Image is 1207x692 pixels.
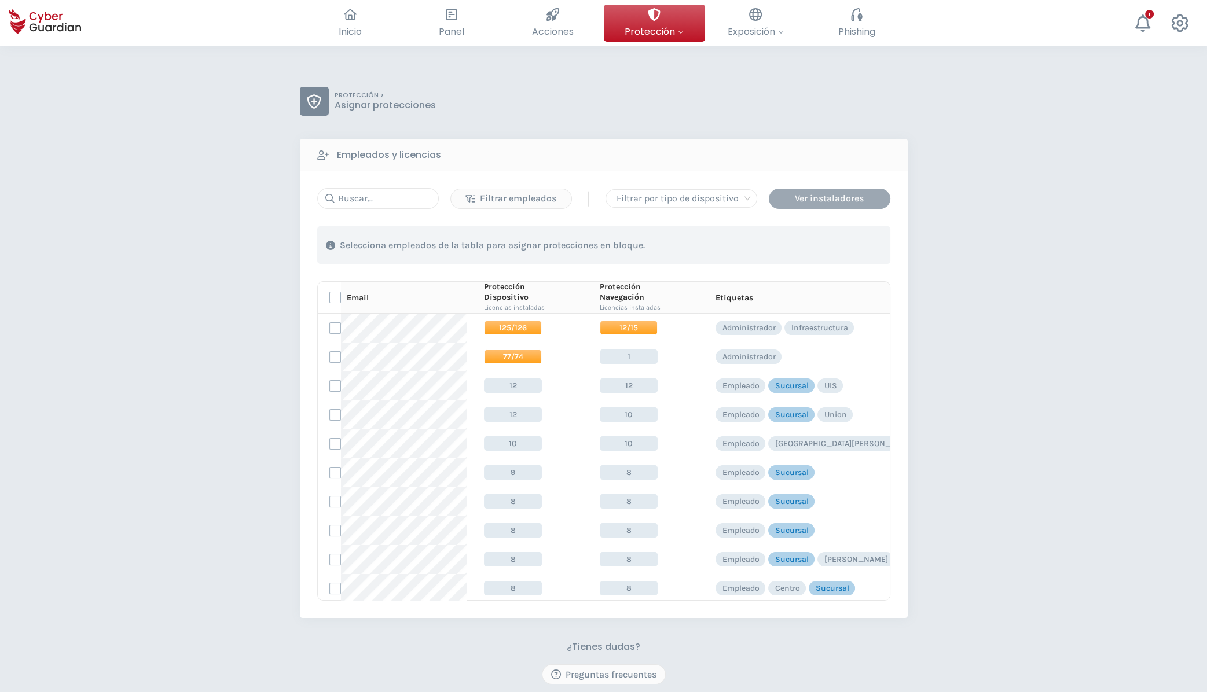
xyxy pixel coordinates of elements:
input: Buscar... [317,188,439,209]
span: Inicio [339,24,362,39]
p: Protección Navegación [600,282,685,302]
button: Inicio [300,5,401,42]
span: 10 [600,407,658,422]
span: 12 [484,407,542,422]
span: 77/74 [484,349,542,364]
span: 8 [600,465,658,480]
p: Sucursal [775,554,808,565]
p: Sucursal [815,583,849,594]
span: Exposición [728,24,784,39]
p: Empleado [722,381,759,391]
span: 10 [484,436,542,451]
p: Protección Dispositivo [484,282,570,302]
span: 8 [484,552,542,566]
span: 8 [484,523,542,538]
div: Preguntas frecuentes [551,668,656,682]
span: Acciones [532,24,574,39]
p: Sucursal [775,496,808,507]
span: 8 [600,494,658,509]
span: Phishing [838,24,875,39]
p: Union [824,410,846,420]
p: Empleado [722,496,759,507]
button: Ver instaladores [769,189,890,209]
span: 12 [484,378,542,393]
p: Empleado [722,410,759,420]
button: Protección [604,5,705,42]
button: Exposición [705,5,806,42]
p: Email [347,293,369,303]
div: + [1145,10,1154,19]
p: Etiquetas [716,293,753,303]
p: Licencias instaladas [484,302,570,314]
p: Centro [775,583,799,594]
h3: ¿Tienes dudas? [567,641,640,653]
p: Empleado [722,525,759,536]
span: 8 [600,552,658,566]
p: Empleado [722,554,759,565]
p: PROTECCIÓN > [335,91,436,100]
p: Administrador [722,323,775,333]
span: Panel [439,24,464,39]
button: Acciones [502,5,604,42]
p: Empleado [722,468,759,478]
p: [PERSON_NAME] [824,554,887,565]
button: Phishing [806,5,908,42]
p: Empleado [722,439,759,449]
p: Sucursal [775,410,808,420]
span: 125/126 [484,321,542,335]
div: Ver instaladores [777,192,882,205]
span: | [586,190,591,207]
p: Administrador [722,352,775,362]
div: Filtrar empleados [460,192,563,205]
span: 8 [600,581,658,595]
b: Empleados y licencias [337,148,441,162]
p: Asignar protecciones [335,100,436,111]
p: UIS [824,381,837,391]
p: Sucursal [775,468,808,478]
span: 12 [600,378,658,393]
p: Sucursal [775,381,808,391]
button: Panel [401,5,502,42]
span: 10 [600,436,658,451]
p: Licencias instaladas [600,302,685,314]
span: 9 [484,465,542,480]
p: Empleado [722,583,759,594]
button: Filtrar empleados [450,189,572,209]
p: Sucursal [775,525,808,536]
span: 8 [484,494,542,509]
p: [GEOGRAPHIC_DATA][PERSON_NAME] [775,439,915,449]
span: Protección [625,24,684,39]
button: Preguntas frecuentes [542,664,666,684]
p: Selecciona empleados de la tabla para asignar protecciones en bloque. [340,240,645,251]
span: 8 [484,581,542,595]
span: 8 [600,523,658,538]
span: 1 [600,349,658,364]
p: Infraestructura [791,323,848,333]
span: 12/15 [600,321,658,335]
